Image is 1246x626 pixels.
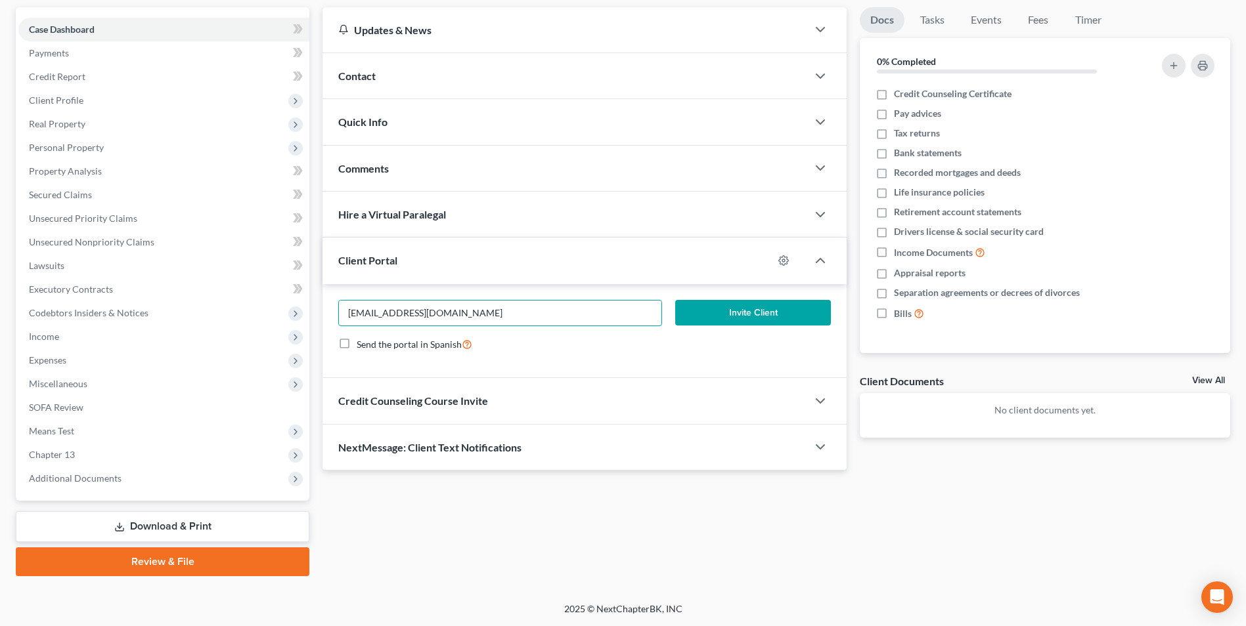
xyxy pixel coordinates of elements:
span: Credit Counseling Certificate [894,87,1012,100]
a: Case Dashboard [18,18,309,41]
a: Docs [860,7,904,33]
span: Income Documents [894,246,973,259]
span: Pay advices [894,107,941,120]
a: Review & File [16,547,309,576]
span: Expenses [29,354,66,365]
a: Secured Claims [18,183,309,207]
span: Additional Documents [29,472,122,484]
span: Unsecured Priority Claims [29,213,137,224]
a: Tasks [910,7,955,33]
div: 2025 © NextChapterBK, INC [249,602,998,626]
div: Client Documents [860,374,944,388]
span: Appraisal reports [894,266,966,280]
span: Codebtors Insiders & Notices [29,307,148,318]
span: SOFA Review [29,402,83,413]
a: Executory Contracts [18,278,309,301]
a: Property Analysis [18,159,309,183]
a: View All [1192,376,1225,385]
span: Property Analysis [29,165,102,177]
span: Send the portal in Spanish [357,339,462,350]
span: Lawsuits [29,260,64,271]
span: Drivers license & social security card [894,225,1044,238]
div: Updates & News [338,23,791,37]
span: Unsecured Nonpriority Claims [29,236,154,247]
a: Download & Print [16,511,309,542]
span: Comments [338,162,389,175]
span: Case Dashboard [29,24,95,35]
p: No client documents yet. [870,404,1220,417]
span: Personal Property [29,142,104,153]
span: Income [29,331,59,342]
span: Secured Claims [29,189,92,200]
span: Means Test [29,425,74,436]
a: Unsecured Priority Claims [18,207,309,230]
span: Real Property [29,118,85,129]
a: Unsecured Nonpriority Claims [18,230,309,254]
span: Life insurance policies [894,186,985,199]
a: Timer [1065,7,1112,33]
a: Credit Report [18,65,309,89]
span: Credit Report [29,71,85,82]
span: Miscellaneous [29,378,87,389]
button: Invite Client [675,300,831,326]
span: Executory Contracts [29,283,113,295]
span: Chapter 13 [29,449,75,460]
div: Open Intercom Messenger [1201,581,1233,613]
span: Hire a Virtual Paralegal [338,208,446,220]
span: Bills [894,307,912,320]
strong: 0% Completed [877,56,936,67]
a: Payments [18,41,309,65]
span: Separation agreements or decrees of divorces [894,286,1080,299]
span: Recorded mortgages and deeds [894,166,1021,179]
span: Quick Info [338,115,388,128]
a: SOFA Review [18,396,309,419]
span: Credit Counseling Course Invite [338,394,488,407]
span: NextMessage: Client Text Notifications [338,441,522,453]
span: Tax returns [894,127,940,140]
span: Client Portal [338,254,397,266]
span: Contact [338,70,376,82]
input: Enter email [339,301,661,325]
span: Client Profile [29,94,83,106]
span: Bank statements [894,146,962,159]
a: Events [960,7,1012,33]
span: Retirement account statements [894,205,1021,219]
span: Payments [29,47,69,58]
a: Fees [1017,7,1059,33]
a: Lawsuits [18,254,309,278]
